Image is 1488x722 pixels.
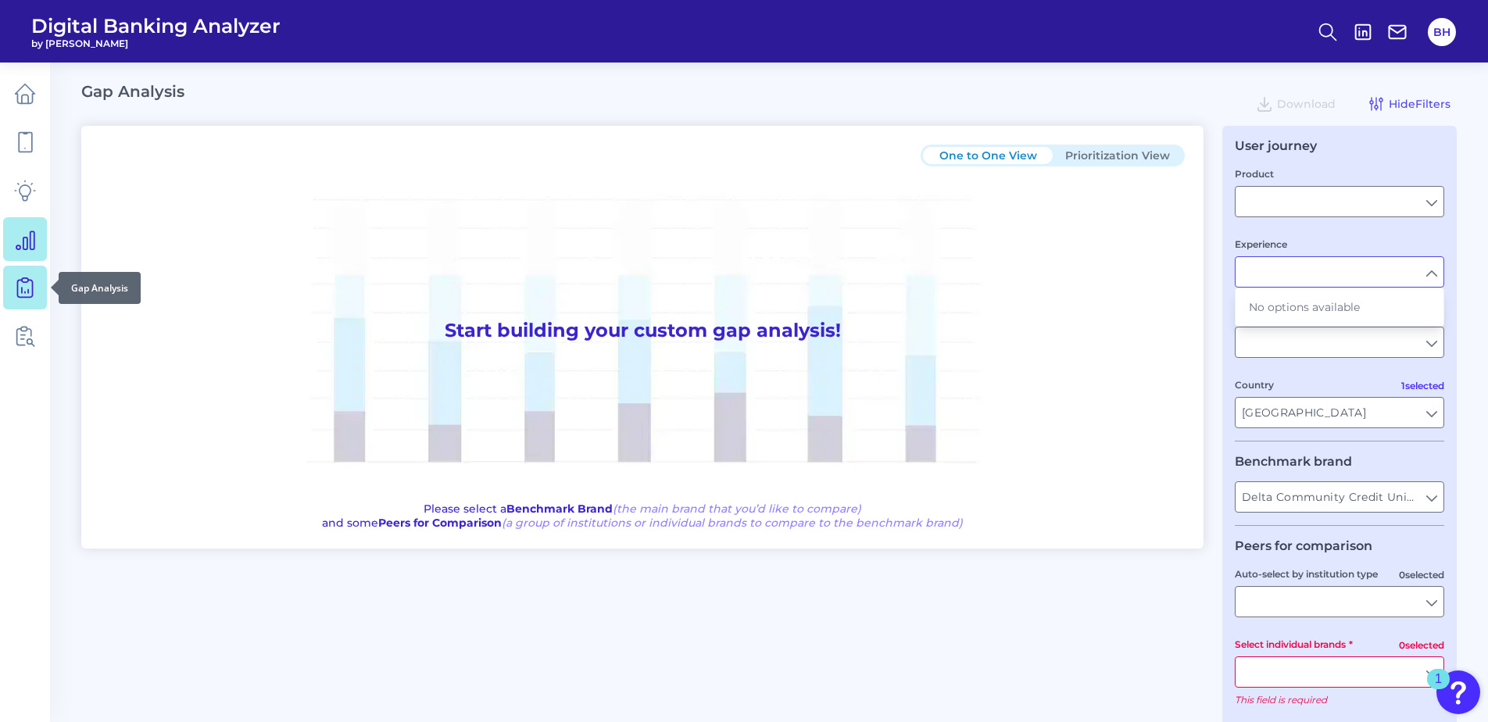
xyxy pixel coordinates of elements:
label: Product [1235,168,1274,180]
button: One to One View [923,147,1053,164]
span: Download [1277,97,1336,111]
span: by [PERSON_NAME] [31,38,281,49]
label: Auto-select by institution type [1235,568,1378,580]
div: 1 [1435,679,1442,699]
button: Open Resource Center, 1 new notification [1436,670,1480,714]
b: Peers for Comparison [378,516,502,530]
h2: Gap Analysis [81,82,184,101]
button: HideFilters [1361,91,1457,116]
button: Download [1249,91,1342,116]
span: (the main brand that you’d like to compare) [613,502,861,516]
p: Please select a and some [322,502,963,530]
button: Prioritization View [1053,147,1182,164]
div: No options available [1236,289,1443,325]
legend: Peers for comparison [1235,538,1372,553]
label: Select individual brands [1235,638,1353,650]
span: Hide Filters [1389,97,1450,111]
label: Experience [1235,238,1287,250]
div: Gap Analysis [59,272,141,304]
span: Digital Banking Analyzer [31,14,281,38]
span: (a group of institutions or individual brands to compare to the benchmark brand) [502,516,963,530]
p: This field is required [1235,694,1444,706]
label: Country [1235,379,1274,391]
div: User journey [1235,138,1317,153]
b: Benchmark Brand [506,502,613,516]
button: BH [1428,18,1456,46]
legend: Benchmark brand [1235,454,1352,469]
h1: Start building your custom gap analysis! [100,166,1185,495]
